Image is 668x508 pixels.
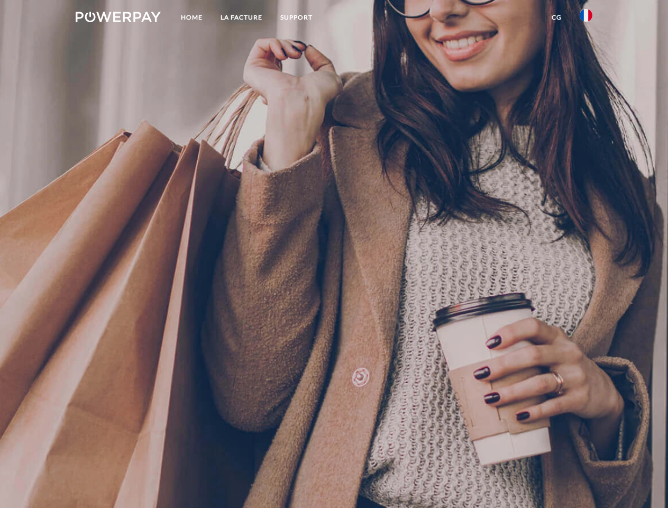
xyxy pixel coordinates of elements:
[271,8,322,27] a: Support
[212,8,271,27] a: LA FACTURE
[76,12,161,22] img: logo-powerpay-white.svg
[172,8,212,27] a: Home
[580,9,592,22] img: fr
[543,8,571,27] a: CG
